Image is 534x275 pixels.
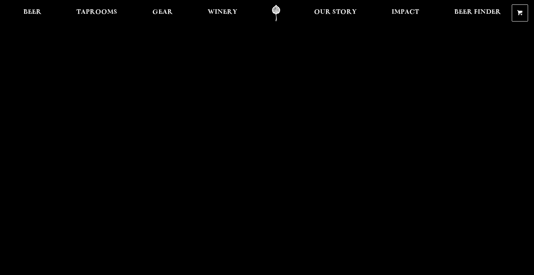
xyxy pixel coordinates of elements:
[148,5,178,22] a: Gear
[392,9,419,15] span: Impact
[76,9,117,15] span: Taprooms
[387,5,424,22] a: Impact
[314,9,357,15] span: Our Story
[309,5,362,22] a: Our Story
[449,5,506,22] a: Beer Finder
[208,9,237,15] span: Winery
[203,5,242,22] a: Winery
[23,9,42,15] span: Beer
[262,5,290,22] a: Odell Home
[152,9,173,15] span: Gear
[19,5,46,22] a: Beer
[72,5,122,22] a: Taprooms
[454,9,501,15] span: Beer Finder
